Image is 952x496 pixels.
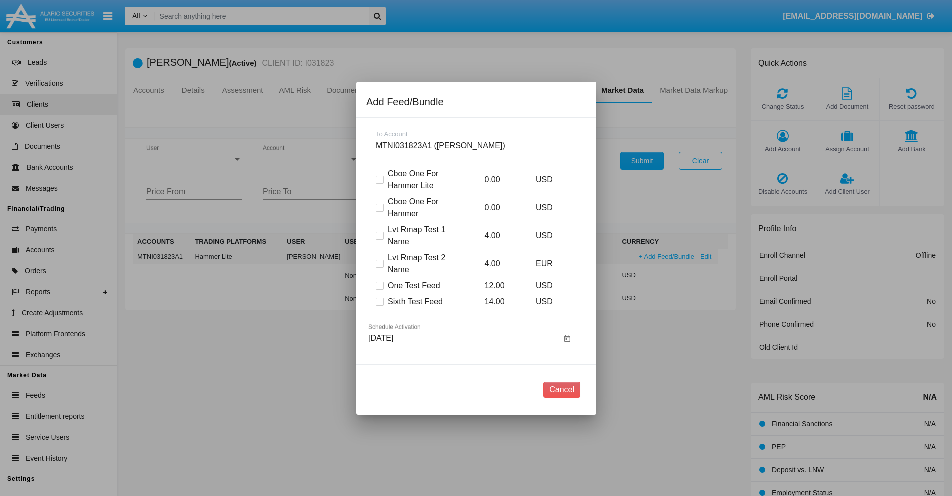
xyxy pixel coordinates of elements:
span: Lvt Rmap Test 2 Name [388,252,463,276]
p: 4.00 [477,258,522,270]
p: 14.00 [477,296,522,308]
p: EUR [528,258,573,270]
p: USD [528,280,573,292]
button: Cancel [543,382,580,398]
span: To Account [376,130,408,138]
span: Lvt Rmap Test 1 Name [388,224,463,248]
p: USD [528,230,573,242]
span: MTNI031823A1 ([PERSON_NAME]) [376,141,505,150]
p: 0.00 [477,174,522,186]
p: USD [528,202,573,214]
span: Cboe One For Hammer Lite [388,168,463,192]
p: 12.00 [477,280,522,292]
p: USD [528,296,573,308]
span: Sixth Test Feed [388,296,443,308]
p: 0.00 [477,202,522,214]
button: Open calendar [561,332,573,344]
p: 4.00 [477,230,522,242]
span: One Test Feed [388,280,440,292]
p: USD [528,174,573,186]
div: Add Feed/Bundle [366,94,586,110]
span: Cboe One For Hammer [388,196,463,220]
